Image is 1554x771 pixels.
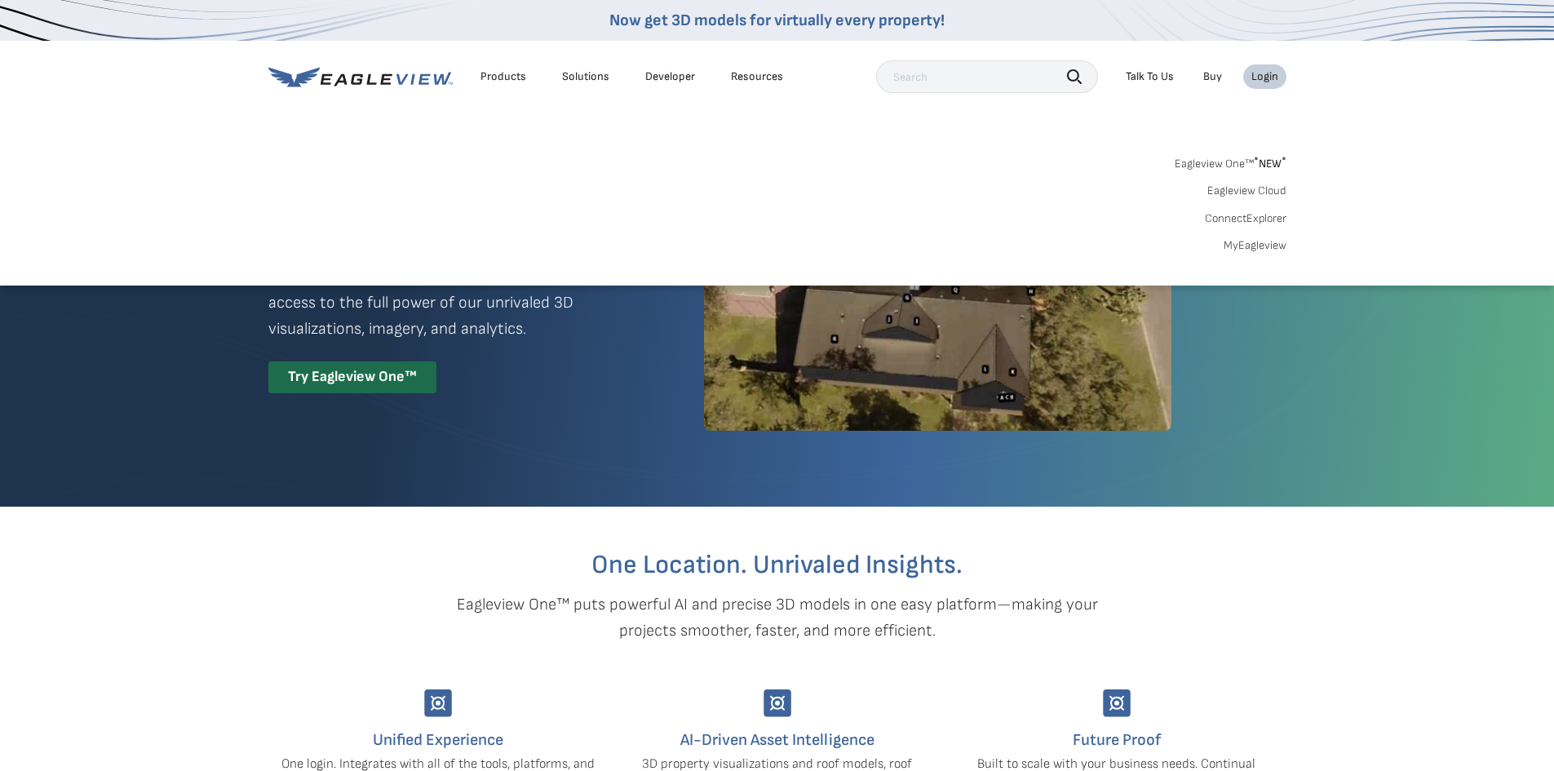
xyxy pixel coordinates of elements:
div: Solutions [562,69,609,84]
h4: Unified Experience [281,727,595,753]
div: Try Eagleview One™ [268,361,436,393]
a: MyEagleview [1224,238,1286,253]
p: Eagleview One™ puts powerful AI and precise 3D models in one easy platform—making your projects s... [428,592,1127,644]
div: Login [1251,69,1278,84]
a: Buy [1203,69,1222,84]
a: Developer [645,69,695,84]
img: Group-9744.svg [764,689,791,717]
input: Search [876,60,1098,93]
a: Eagleview Cloud [1207,184,1286,198]
h2: One Location. Unrivaled Insights. [281,552,1274,578]
img: Group-9744.svg [1103,689,1131,717]
p: A premium digital experience that provides seamless access to the full power of our unrivaled 3D ... [268,264,645,342]
h4: Future Proof [959,727,1274,753]
div: Products [480,69,526,84]
div: Resources [731,69,783,84]
span: NEW [1254,157,1286,171]
a: ConnectExplorer [1205,211,1286,226]
h4: AI-Driven Asset Intelligence [620,727,935,753]
div: Talk To Us [1126,69,1174,84]
a: Eagleview One™*NEW* [1175,152,1286,171]
img: Group-9744.svg [424,689,452,717]
a: Now get 3D models for virtually every property! [609,11,945,30]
